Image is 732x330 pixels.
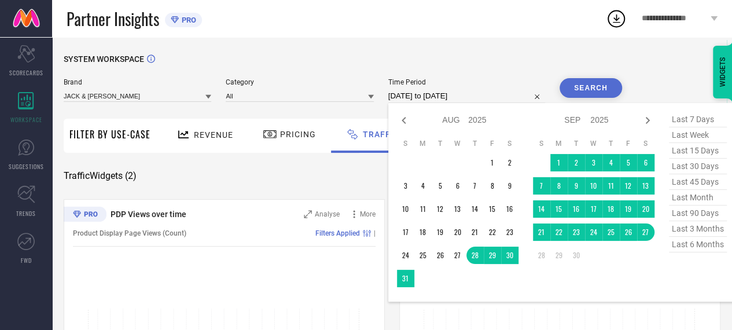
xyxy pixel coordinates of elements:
[533,200,550,218] td: Sun Sep 14 2025
[16,209,36,218] span: TRENDS
[449,139,466,148] th: Wednesday
[414,139,432,148] th: Monday
[602,223,620,241] td: Thu Sep 25 2025
[9,68,43,77] span: SCORECARDS
[73,229,186,237] span: Product Display Page Views (Count)
[466,177,484,195] td: Thu Aug 07 2025
[533,223,550,241] td: Sun Sep 21 2025
[397,270,414,287] td: Sun Aug 31 2025
[397,223,414,241] td: Sun Aug 17 2025
[484,247,501,264] td: Fri Aug 29 2025
[637,139,654,148] th: Saturday
[669,159,727,174] span: last 30 days
[111,210,186,219] span: PDP Views over time
[449,200,466,218] td: Wed Aug 13 2025
[606,8,627,29] div: Open download list
[315,229,360,237] span: Filters Applied
[568,177,585,195] td: Tue Sep 09 2025
[64,54,144,64] span: SYSTEM WORKSPACE
[568,223,585,241] td: Tue Sep 23 2025
[179,16,196,24] span: PRO
[669,127,727,143] span: last week
[501,139,518,148] th: Saturday
[602,154,620,171] td: Thu Sep 04 2025
[568,247,585,264] td: Tue Sep 30 2025
[560,78,622,98] button: Search
[568,154,585,171] td: Tue Sep 02 2025
[432,223,449,241] td: Tue Aug 19 2025
[637,177,654,195] td: Sat Sep 13 2025
[484,177,501,195] td: Fri Aug 08 2025
[432,200,449,218] td: Tue Aug 12 2025
[533,139,550,148] th: Sunday
[304,210,312,218] svg: Zoom
[432,139,449,148] th: Tuesday
[449,177,466,195] td: Wed Aug 06 2025
[466,200,484,218] td: Thu Aug 14 2025
[432,177,449,195] td: Tue Aug 05 2025
[550,200,568,218] td: Mon Sep 15 2025
[669,221,727,237] span: last 3 months
[620,154,637,171] td: Fri Sep 05 2025
[501,223,518,241] td: Sat Aug 23 2025
[568,200,585,218] td: Tue Sep 16 2025
[550,154,568,171] td: Mon Sep 01 2025
[397,200,414,218] td: Sun Aug 10 2025
[64,207,106,224] div: Premium
[360,210,376,218] span: More
[568,139,585,148] th: Tuesday
[620,177,637,195] td: Fri Sep 12 2025
[10,115,42,124] span: WORKSPACE
[64,170,137,182] span: Traffic Widgets ( 2 )
[397,113,411,127] div: Previous month
[397,177,414,195] td: Sun Aug 03 2025
[69,127,150,141] span: Filter By Use-Case
[533,247,550,264] td: Sun Sep 28 2025
[669,112,727,127] span: last 7 days
[669,206,727,221] span: last 90 days
[550,223,568,241] td: Mon Sep 22 2025
[620,200,637,218] td: Fri Sep 19 2025
[388,78,545,86] span: Time Period
[9,162,44,171] span: SUGGESTIONS
[397,247,414,264] td: Sun Aug 24 2025
[641,113,654,127] div: Next month
[585,139,602,148] th: Wednesday
[669,237,727,252] span: last 6 months
[669,143,727,159] span: last 15 days
[449,247,466,264] td: Wed Aug 27 2025
[414,177,432,195] td: Mon Aug 04 2025
[226,78,373,86] span: Category
[449,223,466,241] td: Wed Aug 20 2025
[602,177,620,195] td: Thu Sep 11 2025
[585,154,602,171] td: Wed Sep 03 2025
[484,139,501,148] th: Friday
[414,223,432,241] td: Mon Aug 18 2025
[432,247,449,264] td: Tue Aug 26 2025
[315,210,340,218] span: Analyse
[501,154,518,171] td: Sat Aug 02 2025
[388,89,545,103] input: Select time period
[414,200,432,218] td: Mon Aug 11 2025
[669,190,727,206] span: last month
[397,139,414,148] th: Sunday
[64,78,211,86] span: Brand
[669,174,727,190] span: last 45 days
[484,223,501,241] td: Fri Aug 22 2025
[533,177,550,195] td: Sun Sep 07 2025
[280,130,316,139] span: Pricing
[21,256,32,265] span: FWD
[637,154,654,171] td: Sat Sep 06 2025
[466,223,484,241] td: Thu Aug 21 2025
[620,223,637,241] td: Fri Sep 26 2025
[585,177,602,195] td: Wed Sep 10 2025
[484,154,501,171] td: Fri Aug 01 2025
[602,139,620,148] th: Thursday
[466,247,484,264] td: Thu Aug 28 2025
[550,139,568,148] th: Monday
[363,130,399,139] span: Traffic
[550,247,568,264] td: Mon Sep 29 2025
[194,130,233,140] span: Revenue
[550,177,568,195] td: Mon Sep 08 2025
[602,200,620,218] td: Thu Sep 18 2025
